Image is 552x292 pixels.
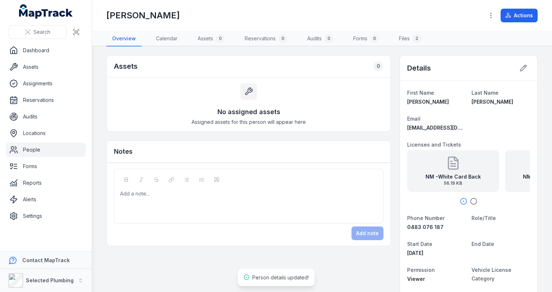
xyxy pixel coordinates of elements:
[192,31,230,46] a: Assets0
[9,25,66,39] button: Search
[471,241,494,247] span: End Date
[413,34,421,43] div: 2
[217,107,280,117] h3: No assigned assets
[407,250,423,256] time: 8/18/2025, 12:00:00 AM
[407,116,420,122] span: Email
[6,176,86,190] a: Reports
[407,215,445,221] span: Phone Number
[114,61,138,71] h2: Assets
[425,180,481,186] span: 56.19 KB
[6,126,86,140] a: Locations
[425,173,481,180] strong: NM -White Card Back
[6,43,86,58] a: Dashboard
[150,31,183,46] a: Calendar
[6,109,86,124] a: Audits
[216,34,225,43] div: 0
[373,61,383,71] div: 0
[6,76,86,91] a: Assignments
[106,31,142,46] a: Overview
[471,99,513,105] span: [PERSON_NAME]
[106,10,180,21] h1: [PERSON_NAME]
[348,31,385,46] a: Forms0
[6,60,86,74] a: Assets
[471,215,496,221] span: Role/Title
[471,267,511,282] span: Vehicle License Category
[19,4,73,19] a: MapTrack
[114,147,133,157] h3: Notes
[6,143,86,157] a: People
[6,209,86,223] a: Settings
[33,28,50,36] span: Search
[407,90,434,96] span: First Name
[22,257,70,263] strong: Contact MapTrack
[325,34,333,43] div: 0
[407,241,432,247] span: Start Date
[279,34,287,43] div: 0
[26,277,74,283] strong: Selected Plumbing
[302,31,339,46] a: Audits0
[407,267,435,273] span: Permission
[6,159,86,174] a: Forms
[407,276,425,282] span: Viewer
[501,9,538,22] button: Actions
[407,141,461,148] span: Licenses and Tickets
[370,34,379,43] div: 0
[6,93,86,107] a: Reservations
[407,63,431,73] h2: Details
[407,224,443,230] span: 0483 076 187
[393,31,427,46] a: Files2
[252,274,309,280] span: Person details updated!
[471,90,498,96] span: Last Name
[239,31,293,46] a: Reservations0
[6,192,86,207] a: Alerts
[407,125,494,131] span: [EMAIL_ADDRESS][DOMAIN_NAME]
[192,118,306,126] span: Assigned assets for this person will appear here
[407,99,449,105] span: [PERSON_NAME]
[407,250,423,256] span: [DATE]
